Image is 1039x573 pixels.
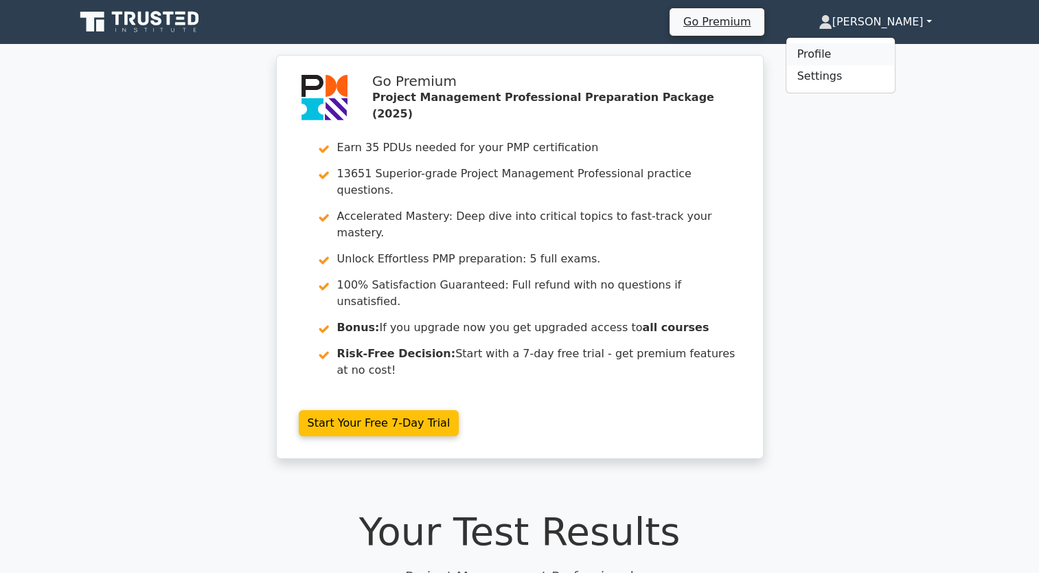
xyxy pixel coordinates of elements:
a: Settings [786,65,895,87]
h1: Your Test Results [75,508,965,554]
a: Start Your Free 7-Day Trial [299,410,459,436]
ul: [PERSON_NAME] [786,37,895,93]
a: Go Premium [675,12,759,31]
a: [PERSON_NAME] [786,8,965,36]
a: Profile [786,43,895,65]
